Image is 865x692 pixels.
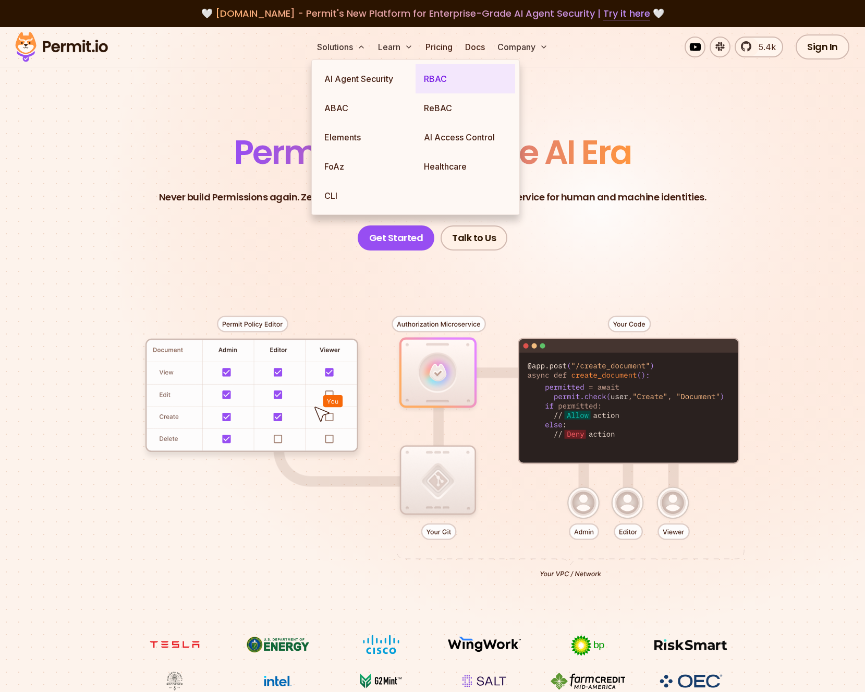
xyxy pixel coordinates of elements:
[136,635,214,654] img: tesla
[445,671,523,691] img: salt
[342,635,420,654] img: Cisco
[461,37,489,57] a: Docs
[421,37,457,57] a: Pricing
[549,635,627,657] img: bp
[735,37,783,57] a: 5.4k
[796,34,849,59] a: Sign In
[25,6,840,21] div: 🤍 🤍
[234,129,631,175] span: Permissions for The AI Era
[316,181,416,210] a: CLI
[239,635,317,654] img: US department of energy
[652,635,730,654] img: Risksmart
[215,7,650,20] span: [DOMAIN_NAME] - Permit's New Platform for Enterprise-Grade AI Agent Security |
[493,37,552,57] button: Company
[313,37,370,57] button: Solutions
[342,671,420,691] img: G2mint
[441,225,507,250] a: Talk to Us
[316,152,416,181] a: FoAz
[239,671,317,691] img: Intel
[136,671,214,691] img: Maricopa County Recorder\'s Office
[549,671,627,691] img: Farm Credit
[10,29,113,65] img: Permit logo
[416,123,515,152] a: AI Access Control
[358,225,435,250] a: Get Started
[445,635,523,654] img: Wingwork
[416,93,515,123] a: ReBAC
[752,41,776,53] span: 5.4k
[657,673,724,689] img: OEC
[316,64,416,93] a: AI Agent Security
[416,152,515,181] a: Healthcare
[159,190,706,205] p: Never build Permissions again. Zero-latency fine-grained authorization as a service for human and...
[416,64,515,93] a: RBAC
[603,7,650,20] a: Try it here
[374,37,417,57] button: Learn
[316,93,416,123] a: ABAC
[316,123,416,152] a: Elements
